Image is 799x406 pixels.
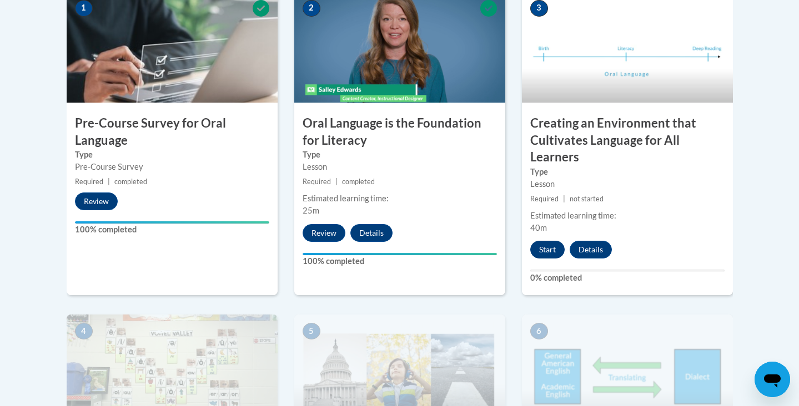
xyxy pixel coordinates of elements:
span: Required [303,177,331,186]
label: 0% completed [530,272,725,284]
span: not started [570,195,604,203]
span: 25m [303,206,319,215]
button: Details [350,224,393,242]
div: Your progress [75,221,269,224]
span: 6 [530,323,548,339]
div: Estimated learning time: [303,192,497,205]
label: Type [303,149,497,161]
label: Type [530,166,725,178]
label: Type [75,149,269,161]
span: completed [114,177,147,186]
div: Your progress [303,253,497,255]
label: 100% completed [303,255,497,267]
div: Lesson [303,161,497,173]
h3: Pre-Course Survey for Oral Language [67,115,278,149]
span: Required [75,177,103,186]
span: Required [530,195,559,203]
span: 5 [303,323,320,339]
span: 40m [530,223,547,232]
button: Review [303,224,345,242]
div: Lesson [530,178,725,190]
span: | [335,177,338,186]
div: Estimated learning time: [530,210,725,222]
button: Review [75,192,118,210]
span: completed [342,177,375,186]
iframe: Button to launch messaging window [755,362,790,397]
button: Details [570,241,612,258]
span: | [108,177,110,186]
span: | [563,195,565,203]
h3: Creating an Environment that Cultivates Language for All Learners [522,115,733,166]
div: Pre-Course Survey [75,161,269,173]
label: 100% completed [75,224,269,236]
span: 4 [75,323,93,339]
button: Start [530,241,565,258]
h3: Oral Language is the Foundation for Literacy [294,115,505,149]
